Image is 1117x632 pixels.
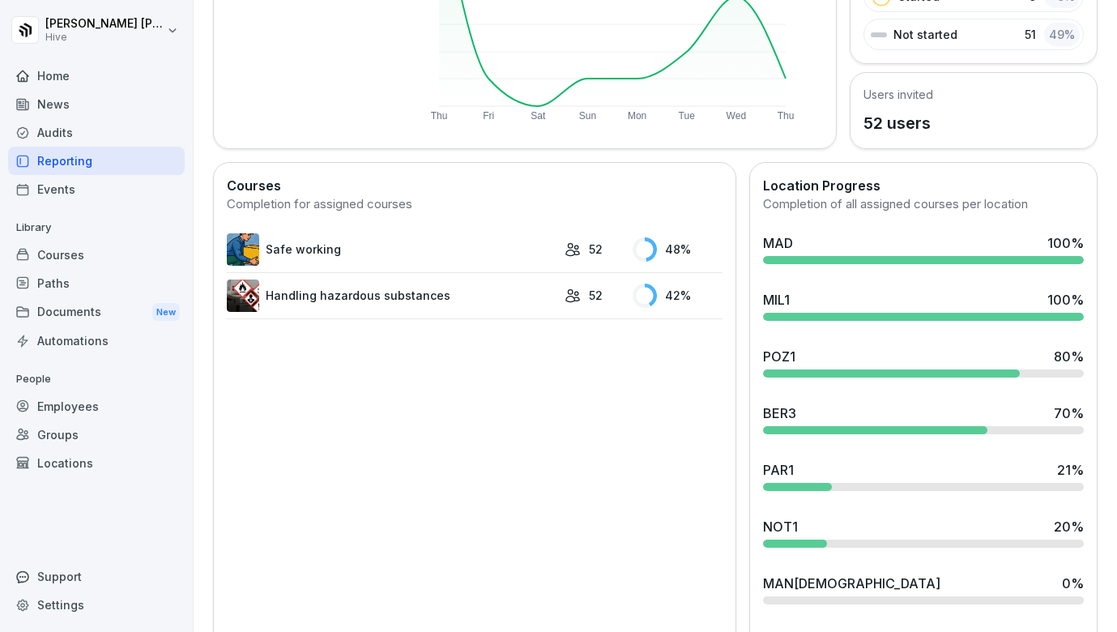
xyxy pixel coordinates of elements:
[483,110,494,122] text: Fri
[8,147,185,175] a: Reporting
[8,327,185,355] a: Automations
[763,347,795,366] div: POZ1
[757,510,1090,554] a: NOT120%
[763,290,790,310] div: MIL1
[1057,460,1084,480] div: 21 %
[8,449,185,477] a: Locations
[633,284,723,308] div: 42 %
[1044,23,1080,46] div: 49 %
[763,404,796,423] div: BER3
[763,176,1084,195] h2: Location Progress
[8,62,185,90] a: Home
[757,397,1090,441] a: BER370%
[8,421,185,449] a: Groups
[757,284,1090,327] a: MIL1100%
[727,110,746,122] text: Wed
[8,118,185,147] a: Audits
[152,303,180,322] div: New
[8,562,185,591] div: Support
[45,32,164,43] p: Hive
[1054,404,1084,423] div: 70 %
[8,392,185,421] a: Employees
[227,233,259,266] img: ns5fm27uu5em6705ixom0yjt.png
[8,241,185,269] a: Courses
[45,17,164,31] p: [PERSON_NAME] [PERSON_NAME]
[1054,347,1084,366] div: 80 %
[763,195,1084,214] div: Completion of all assigned courses per location
[633,237,723,262] div: 48 %
[227,176,723,195] h2: Courses
[227,195,723,214] div: Completion for assigned courses
[679,110,696,122] text: Tue
[778,110,795,122] text: Thu
[757,227,1090,271] a: MAD100%
[227,280,556,312] a: Handling hazardous substances
[893,26,957,43] p: Not started
[1025,26,1036,43] p: 51
[8,297,185,327] div: Documents
[431,110,448,122] text: Thu
[8,297,185,327] a: DocumentsNew
[863,86,933,103] h5: Users invited
[589,241,603,258] p: 52
[757,340,1090,384] a: POZ180%
[8,175,185,203] a: Events
[1047,290,1084,310] div: 100 %
[628,110,646,122] text: Mon
[1047,233,1084,253] div: 100 %
[589,287,603,304] p: 52
[8,591,185,619] a: Settings
[531,110,546,122] text: Sat
[757,454,1090,497] a: PAR121%
[763,460,794,480] div: PAR1
[863,111,933,135] p: 52 users
[763,517,798,536] div: NOT1
[227,233,556,266] a: Safe working
[763,574,940,593] div: MAN[DEMOGRAPHIC_DATA]
[763,233,793,253] div: MAD
[227,280,259,312] img: ro33qf0i8ndaw7nkfv0stvse.png
[757,567,1090,611] a: MAN[DEMOGRAPHIC_DATA]0%
[579,110,596,122] text: Sun
[8,215,185,241] p: Library
[8,269,185,297] a: Paths
[1054,517,1084,536] div: 20 %
[8,90,185,118] a: News
[1062,574,1084,593] div: 0 %
[8,366,185,392] p: People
